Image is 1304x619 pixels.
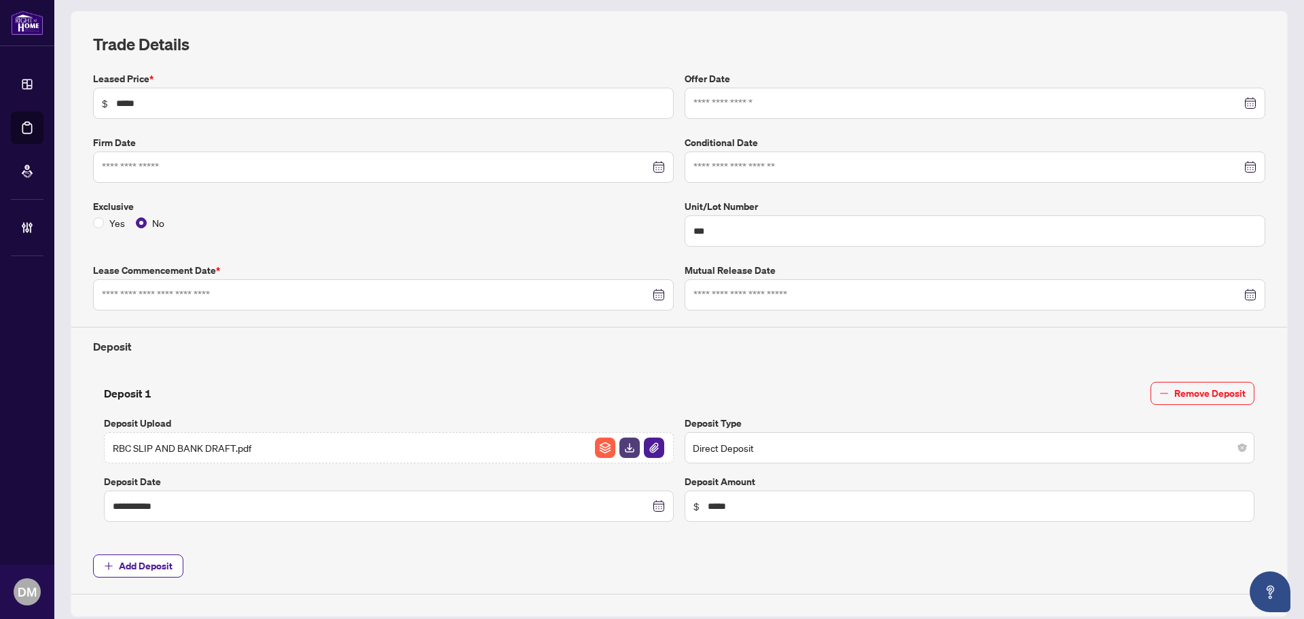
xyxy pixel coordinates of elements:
[685,71,1265,86] label: Offer Date
[11,10,43,35] img: logo
[685,263,1265,278] label: Mutual Release Date
[1174,383,1246,404] span: Remove Deposit
[113,440,251,455] span: RBC SLIP AND BANK DRAFT.pdf
[693,435,1246,461] span: Direct Deposit
[104,474,674,489] label: Deposit Date
[594,437,616,459] button: File Archive
[104,385,151,402] h4: Deposit 1
[93,135,674,150] label: Firm Date
[93,33,1265,55] h2: Trade Details
[93,199,674,214] label: Exclusive
[1159,389,1169,398] span: minus
[93,263,674,278] label: Lease Commencement Date
[102,96,108,111] span: $
[619,438,640,458] img: File Download
[104,416,674,431] label: Deposit Upload
[685,416,1254,431] label: Deposit Type
[18,582,37,601] span: DM
[1238,444,1246,452] span: close-circle
[119,555,173,577] span: Add Deposit
[93,554,183,578] button: Add Deposit
[104,215,130,230] span: Yes
[93,338,1265,355] h4: Deposit
[685,199,1265,214] label: Unit/Lot Number
[93,71,674,86] label: Leased Price
[644,438,664,458] img: File Attachement
[104,432,674,463] span: RBC SLIP AND BANK DRAFT.pdfFile ArchiveFile DownloadFile Attachement
[643,437,665,459] button: File Attachement
[1151,382,1254,405] button: Remove Deposit
[685,474,1254,489] label: Deposit Amount
[104,561,113,571] span: plus
[595,438,615,458] img: File Archive
[1250,571,1290,612] button: Open asap
[685,135,1265,150] label: Conditional Date
[147,215,170,230] span: No
[693,499,700,514] span: $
